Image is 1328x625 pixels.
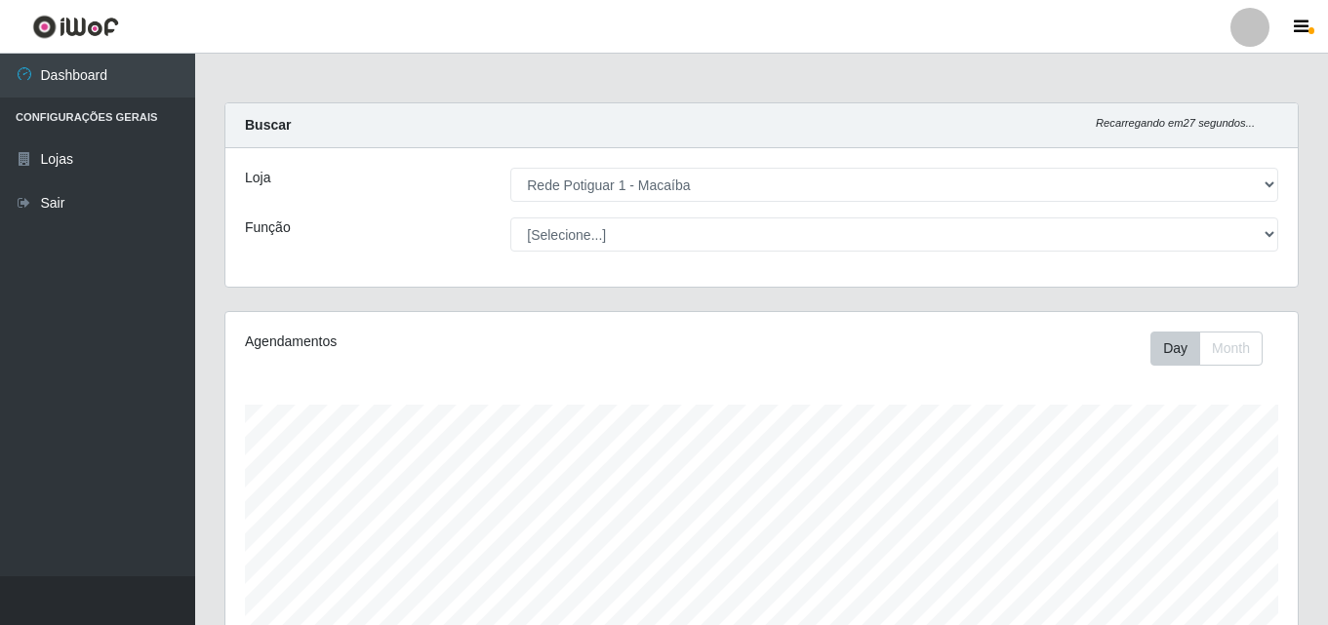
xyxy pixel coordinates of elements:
[245,217,291,238] label: Função
[1199,332,1263,366] button: Month
[245,332,659,352] div: Agendamentos
[1096,117,1255,129] i: Recarregando em 27 segundos...
[1150,332,1200,366] button: Day
[1150,332,1278,366] div: Toolbar with button groups
[32,15,119,39] img: CoreUI Logo
[245,168,270,188] label: Loja
[1150,332,1263,366] div: First group
[245,117,291,133] strong: Buscar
